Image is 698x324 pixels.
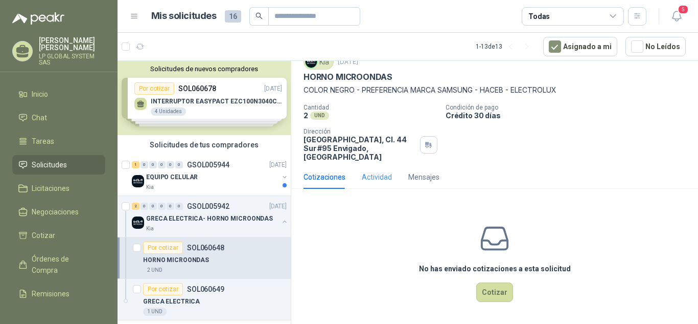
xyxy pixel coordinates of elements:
[32,183,69,194] span: Licitaciones
[310,112,329,120] div: UND
[304,171,345,183] div: Cotizaciones
[32,89,48,100] span: Inicio
[476,283,513,302] button: Cotizar
[143,297,200,307] p: GRECA ELECTRICA
[12,202,105,222] a: Negociaciones
[543,37,617,56] button: Asignado a mi
[175,203,183,210] div: 0
[304,128,416,135] p: Dirección
[12,249,105,280] a: Órdenes de Compra
[12,108,105,127] a: Chat
[528,11,550,22] div: Todas
[12,132,105,151] a: Tareas
[306,56,317,68] img: Company Logo
[625,37,686,56] button: No Leídos
[149,161,157,168] div: 0
[132,203,139,210] div: 2
[12,12,64,25] img: Logo peakr
[39,37,105,51] p: [PERSON_NAME] [PERSON_NAME]
[118,237,291,279] a: Por cotizarSOL060648HORNO MICROONDAS2 UND
[32,288,69,299] span: Remisiones
[408,171,439,183] div: Mensajes
[118,61,291,135] div: Solicitudes de nuevos compradoresPor cotizarSOL060678[DATE] INTERRUPTOR EASYPACT EZC100N3040C 40A...
[122,65,287,73] button: Solicitudes de nuevos compradores
[167,203,174,210] div: 0
[12,155,105,175] a: Solicitudes
[143,242,183,254] div: Por cotizar
[167,161,174,168] div: 0
[446,104,694,111] p: Condición de pago
[304,111,308,120] p: 2
[269,202,287,211] p: [DATE]
[32,253,96,276] span: Órdenes de Compra
[304,72,392,82] p: HORNO MICROONDAS
[667,7,686,26] button: 5
[132,200,289,233] a: 2 0 0 0 0 0 GSOL005942[DATE] Company LogoGRECA ELECTRICA- HORNO MICROONDASKia
[118,135,291,155] div: Solicitudes de tus compradores
[304,135,416,161] p: [GEOGRAPHIC_DATA], Cl. 44 Sur #95 Envigado , [GEOGRAPHIC_DATA]
[149,203,157,210] div: 0
[132,159,289,191] a: 1 0 0 0 0 0 GSOL005944[DATE] Company LogoEQUIPO CELULARKia
[12,284,105,304] a: Remisiones
[338,57,358,67] p: [DATE]
[304,104,437,111] p: Cantidad
[476,38,535,55] div: 1 - 13 de 13
[132,161,139,168] div: 1
[151,9,217,24] h1: Mis solicitudes
[143,266,167,274] div: 2 UND
[146,172,198,182] p: EQUIPO CELULAR
[32,112,47,123] span: Chat
[141,203,148,210] div: 0
[12,84,105,104] a: Inicio
[143,255,209,265] p: HORNO MICROONDAS
[32,136,54,147] span: Tareas
[146,183,154,191] p: Kia
[132,217,144,229] img: Company Logo
[158,161,166,168] div: 0
[362,171,392,183] div: Actividad
[146,225,154,233] p: Kia
[304,54,334,70] div: Kia
[118,279,291,320] a: Por cotizarSOL060649GRECA ELECTRICA1 UND
[187,244,224,251] p: SOL060648
[187,203,229,210] p: GSOL005942
[146,214,273,224] p: GRECA ELECTRICA- HORNO MICROONDAS
[12,179,105,198] a: Licitaciones
[419,263,571,274] h3: No has enviado cotizaciones a esta solicitud
[143,308,167,316] div: 1 UND
[32,159,67,170] span: Solicitudes
[187,161,229,168] p: GSOL005944
[143,283,183,295] div: Por cotizar
[187,286,224,293] p: SOL060649
[175,161,183,168] div: 0
[304,84,686,96] p: COLOR NEGRO - PREFERENCIA MARCA SAMSUNG - HACEB - ELECTROLUX
[446,111,694,120] p: Crédito 30 días
[12,226,105,245] a: Cotizar
[39,53,105,66] p: LP GLOBAL SYSTEM SAS
[141,161,148,168] div: 0
[255,12,263,19] span: search
[269,160,287,170] p: [DATE]
[225,10,241,23] span: 16
[678,5,689,14] span: 5
[158,203,166,210] div: 0
[32,230,55,241] span: Cotizar
[32,206,79,218] span: Negociaciones
[132,175,144,187] img: Company Logo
